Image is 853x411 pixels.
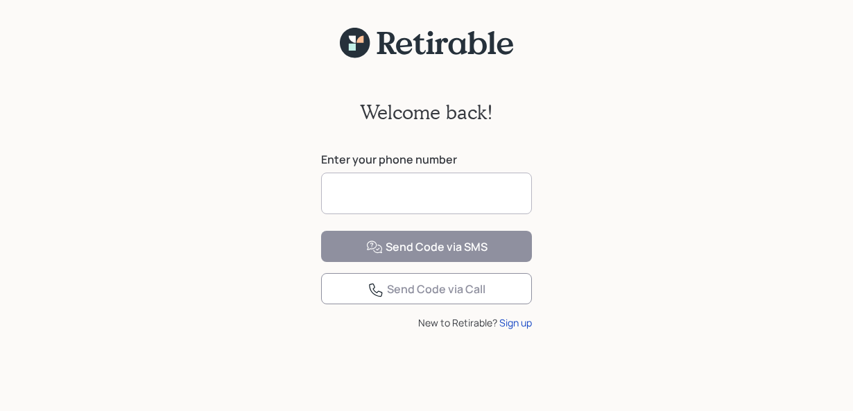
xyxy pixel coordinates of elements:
div: Send Code via Call [368,281,485,298]
div: New to Retirable? [321,315,532,330]
button: Send Code via Call [321,273,532,304]
div: Send Code via SMS [366,239,488,256]
button: Send Code via SMS [321,231,532,262]
div: Sign up [499,315,532,330]
h2: Welcome back! [360,100,493,124]
label: Enter your phone number [321,152,532,167]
